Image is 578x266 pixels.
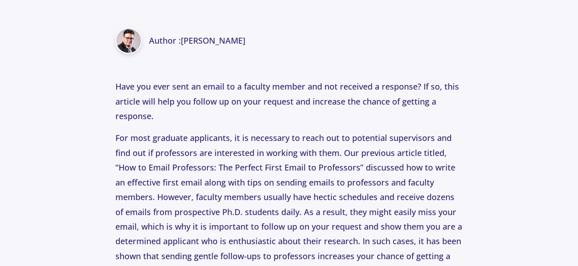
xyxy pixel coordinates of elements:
a: [PERSON_NAME] [181,35,245,46]
a: How to Email Professors: The Perfect First Email to Professors [119,162,360,173]
p: Have you ever sent an email to a faculty member and not received a response? If so, this article ... [115,79,462,123]
span: Author : [149,35,245,47]
img: Amir Taheri image [115,28,141,54]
